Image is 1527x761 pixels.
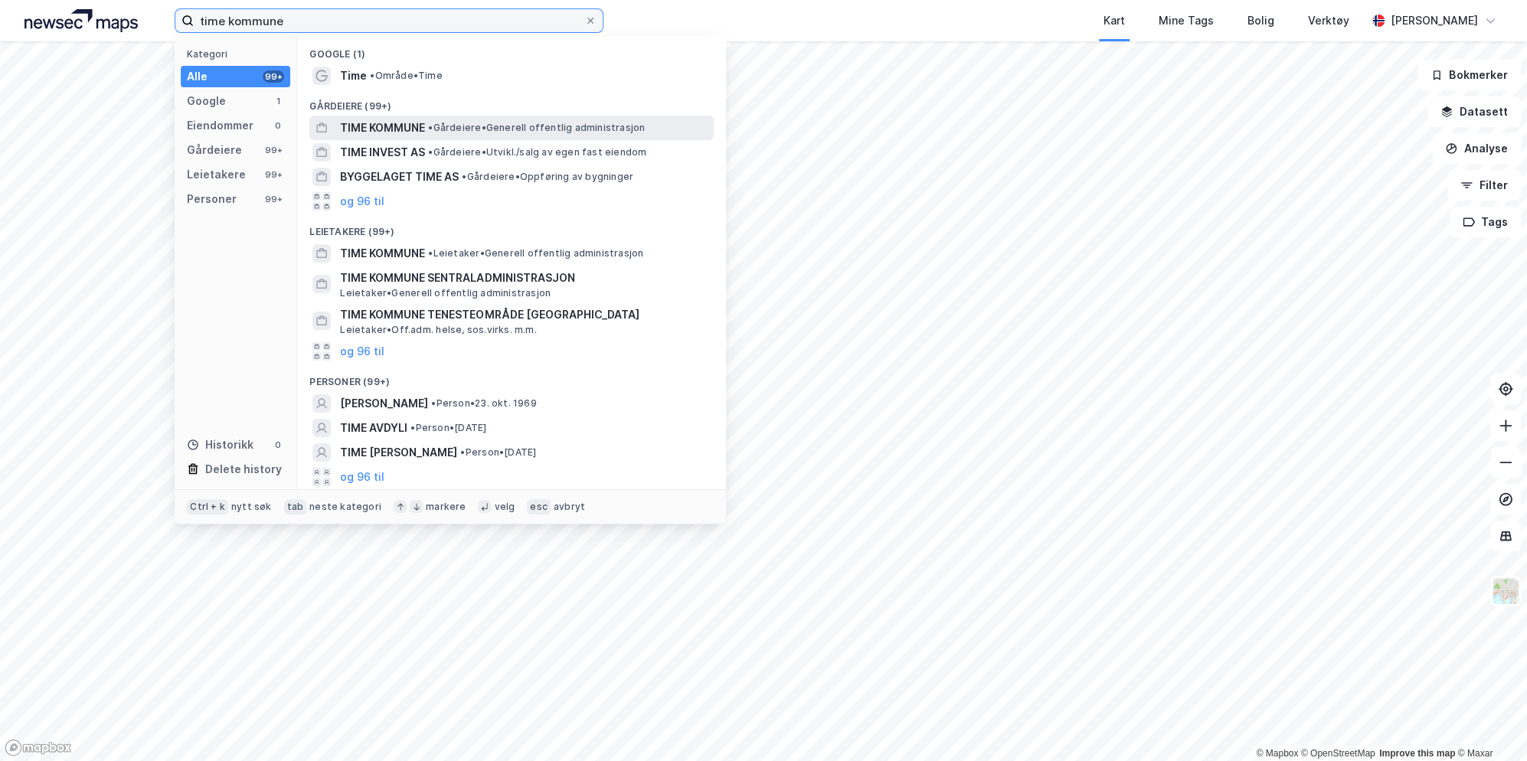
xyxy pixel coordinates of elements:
button: Bokmerker [1417,60,1521,90]
button: og 96 til [340,342,384,361]
span: Person • [DATE] [410,422,486,434]
span: TIME KOMMUNE [340,244,425,263]
span: TIME INVEST AS [340,143,425,162]
div: Ctrl + k [187,499,228,514]
button: Tags [1450,207,1521,237]
div: Gårdeiere [187,141,242,159]
span: Person • [DATE] [460,446,536,459]
span: Leietaker • Generell offentlig administrasjon [340,287,551,299]
div: Google [187,92,226,110]
span: • [428,122,433,133]
span: • [462,171,466,182]
div: Gårdeiere (99+) [297,88,726,116]
div: Eiendommer [187,116,253,135]
button: Analyse [1432,133,1521,164]
div: 99+ [263,168,284,181]
div: Verktøy [1308,11,1349,30]
span: Time [340,67,367,85]
span: • [428,146,433,158]
span: Område • Time [370,70,442,82]
div: 99+ [263,70,284,83]
button: Filter [1447,170,1521,201]
a: OpenStreetMap [1301,748,1375,759]
div: 1 [272,95,284,107]
div: neste kategori [309,501,381,513]
input: Søk på adresse, matrikkel, gårdeiere, leietakere eller personer [194,9,584,32]
span: Gårdeiere • Generell offentlig administrasjon [428,122,645,134]
div: Leietakere (99+) [297,214,726,241]
span: TIME AVDYLI [340,419,407,437]
div: Historikk [187,436,253,454]
div: tab [284,499,307,514]
button: Datasett [1427,96,1521,127]
div: nytt søk [231,501,272,513]
div: Bolig [1247,11,1274,30]
span: • [428,247,433,259]
div: Delete history [205,460,282,478]
span: TIME KOMMUNE SENTRALADMINISTRASJON [340,269,708,287]
a: Mapbox [1256,748,1298,759]
span: • [431,397,436,409]
a: Mapbox homepage [5,739,72,756]
span: Leietaker • Generell offentlig administrasjon [428,247,643,260]
iframe: Chat Widget [1450,688,1527,761]
span: • [370,70,374,81]
span: TIME KOMMUNE [340,119,425,137]
span: TIME [PERSON_NAME] [340,443,457,462]
span: • [410,422,415,433]
button: og 96 til [340,468,384,486]
div: Personer (99+) [297,364,726,391]
span: Gårdeiere • Oppføring av bygninger [462,171,633,183]
div: Personer [187,190,237,208]
div: Google (1) [297,36,726,64]
span: TIME KOMMUNE TENESTEOMRÅDE [GEOGRAPHIC_DATA] [340,305,708,324]
span: Person • 23. okt. 1969 [431,397,536,410]
span: • [460,446,465,458]
div: 0 [272,439,284,451]
div: [PERSON_NAME] [1391,11,1478,30]
div: Alle [187,67,208,86]
div: markere [426,501,466,513]
span: BYGGELAGET TIME AS [340,168,459,186]
div: Kontrollprogram for chat [1450,688,1527,761]
div: esc [527,499,551,514]
div: velg [494,501,515,513]
div: Kart [1104,11,1125,30]
button: og 96 til [340,192,384,211]
span: Leietaker • Off.adm. helse, sos.virks. m.m. [340,324,536,336]
div: 0 [272,119,284,132]
img: Z [1491,576,1520,606]
div: avbryt [554,501,585,513]
div: 99+ [263,144,284,156]
div: Mine Tags [1159,11,1214,30]
a: Improve this map [1379,748,1455,759]
span: [PERSON_NAME] [340,394,428,413]
div: 99+ [263,193,284,205]
img: logo.a4113a55bc3d86da70a041830d287a7e.svg [25,9,138,32]
span: Gårdeiere • Utvikl./salg av egen fast eiendom [428,146,646,158]
div: Kategori [187,48,290,60]
div: Leietakere [187,165,246,184]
